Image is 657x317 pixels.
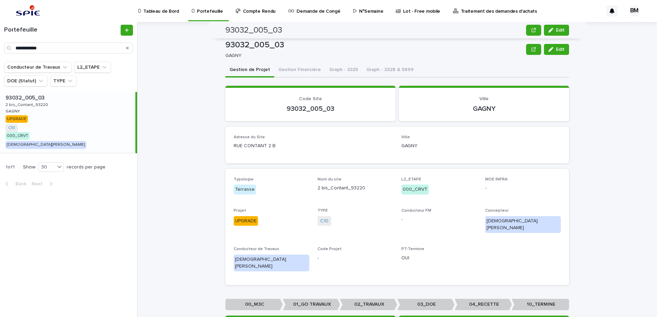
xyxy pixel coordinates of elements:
[283,299,340,310] p: 01_GO TRAVAUX
[74,62,111,73] button: L2_ETAPE
[11,181,26,186] span: Back
[401,209,431,213] span: Conducteur FM
[225,25,282,35] h2: 93032_005_03
[544,25,569,36] button: Edit
[8,126,15,130] a: C10
[401,135,410,139] span: Ville
[234,135,265,139] span: Adresse du Site
[234,247,279,251] span: Conducteur de Travaux
[234,216,258,226] div: UPGRADE
[362,63,418,78] button: Graph - 3328 & 5899
[318,177,342,181] span: Nom du site
[234,209,246,213] span: Projet
[455,299,512,310] p: 04_RECETTE
[401,247,424,251] span: PT-Termine
[485,177,508,181] span: MOE INFRA
[4,62,71,73] button: Conducteur de Travaux
[485,209,509,213] span: Concepteur
[32,181,47,186] span: Next
[234,255,309,272] div: [DEMOGRAPHIC_DATA][PERSON_NAME]
[485,216,561,233] div: [DEMOGRAPHIC_DATA][PERSON_NAME]
[225,53,521,59] p: GAGNY
[397,299,455,310] p: 03_DOE
[38,164,55,171] div: 30
[4,43,133,54] input: Search
[4,26,119,34] h1: Portefeuille
[325,63,362,78] button: Graph - 3325
[225,63,274,78] button: Gestion de Projet
[50,75,77,86] button: TYPE
[512,299,569,310] p: 10_TERMINE
[225,299,283,310] p: 00_M3C
[629,5,640,16] div: BM
[299,96,322,101] span: Code Site
[234,185,256,195] div: Terrasse
[556,47,565,52] span: Edit
[479,96,489,101] span: Ville
[401,142,561,150] p: GAGNY
[23,164,35,170] p: Show
[401,177,421,181] span: L2_ETAPE
[5,108,21,114] p: GAGNY
[29,181,58,187] button: Next
[401,185,429,195] div: 000_CRVT
[320,218,328,225] a: C10
[556,28,565,33] span: Edit
[318,255,393,262] p: -
[225,40,523,50] p: 93032_005_03
[5,132,30,140] div: 000_CRVT
[234,105,387,113] p: 93032_005_03
[318,185,393,192] p: 2 bis_Contant_93220
[5,115,28,123] div: UPGRADE
[234,142,393,150] p: RUE CONTANT 2 B
[4,75,47,86] button: DOE (Statut)
[318,247,342,251] span: Code Projet
[544,44,569,55] button: Edit
[67,164,105,170] p: records per page
[5,93,46,101] p: 93032_005_03
[340,299,397,310] p: 02_TRAVAUX
[318,209,328,213] span: TYPE
[401,255,477,262] p: OUI
[14,4,42,18] img: svstPd6MQfCT1uX1QGkG
[407,105,561,113] p: GAGNY
[5,101,49,107] p: 2 bis_Contant_93220
[485,185,561,192] p: -
[401,216,477,223] p: -
[5,141,86,149] div: [DEMOGRAPHIC_DATA][PERSON_NAME]
[234,177,254,181] span: Typologie
[274,63,325,78] button: Gestion Financière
